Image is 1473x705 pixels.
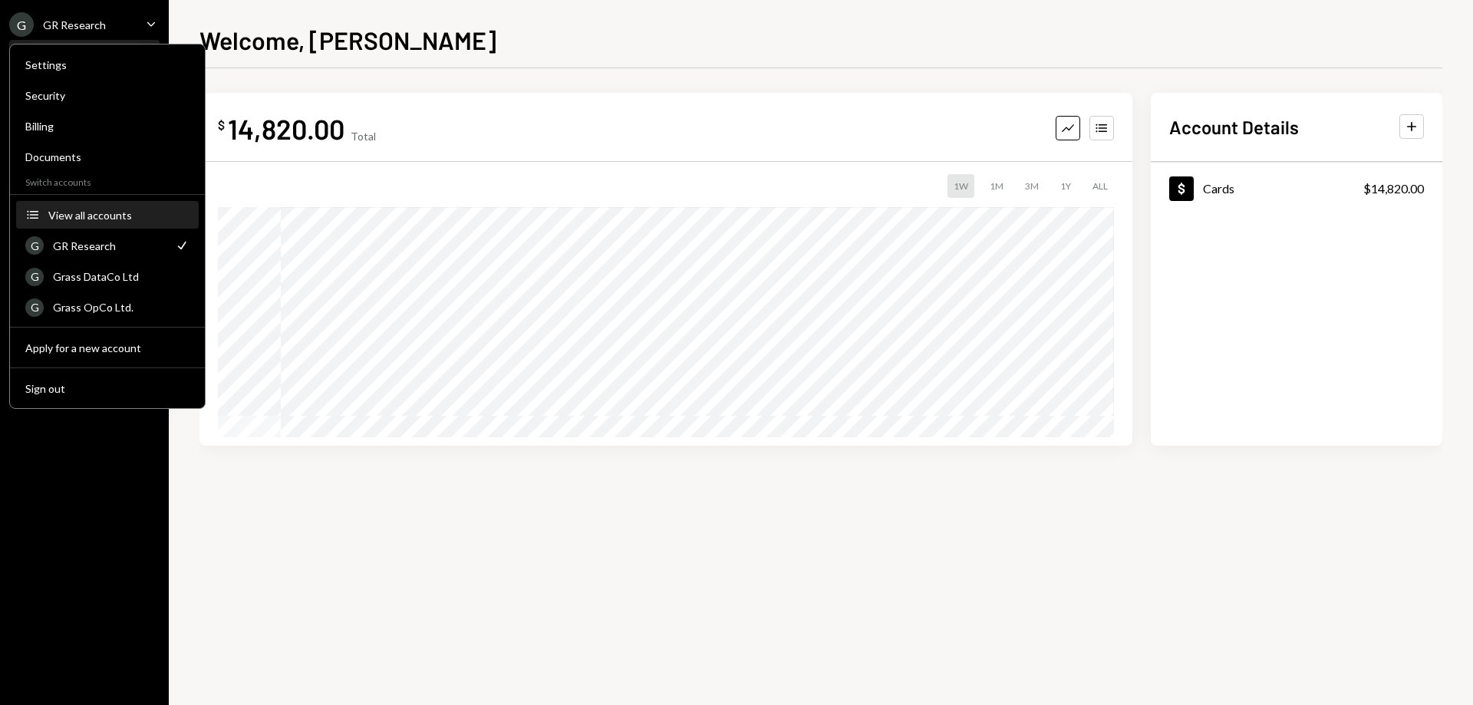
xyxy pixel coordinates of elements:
[1203,181,1234,196] div: Cards
[48,209,189,222] div: View all accounts
[947,174,974,198] div: 1W
[25,58,189,71] div: Settings
[1169,114,1299,140] h2: Account Details
[53,301,189,314] div: Grass OpCo Ltd.
[16,262,199,290] a: GGrass DataCo Ltd
[53,239,165,252] div: GR Research
[16,112,199,140] a: Billing
[16,375,199,403] button: Sign out
[25,120,189,133] div: Billing
[16,81,199,109] a: Security
[16,143,199,170] a: Documents
[199,25,496,55] h1: Welcome, [PERSON_NAME]
[25,298,44,317] div: G
[16,202,199,229] button: View all accounts
[9,40,160,68] a: Home
[25,382,189,395] div: Sign out
[218,117,225,133] div: $
[53,270,189,283] div: Grass DataCo Ltd
[25,89,189,102] div: Security
[9,12,34,37] div: G
[25,341,189,354] div: Apply for a new account
[10,173,205,188] div: Switch accounts
[16,293,199,321] a: GGrass OpCo Ltd.
[228,111,344,146] div: 14,820.00
[984,174,1010,198] div: 1M
[43,18,106,31] div: GR Research
[351,130,376,143] div: Total
[1086,174,1114,198] div: ALL
[1363,180,1424,198] div: $14,820.00
[16,334,199,362] button: Apply for a new account
[25,150,189,163] div: Documents
[16,51,199,78] a: Settings
[1054,174,1077,198] div: 1Y
[1019,174,1045,198] div: 3M
[25,236,44,255] div: G
[1151,163,1442,214] a: Cards$14,820.00
[25,268,44,286] div: G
